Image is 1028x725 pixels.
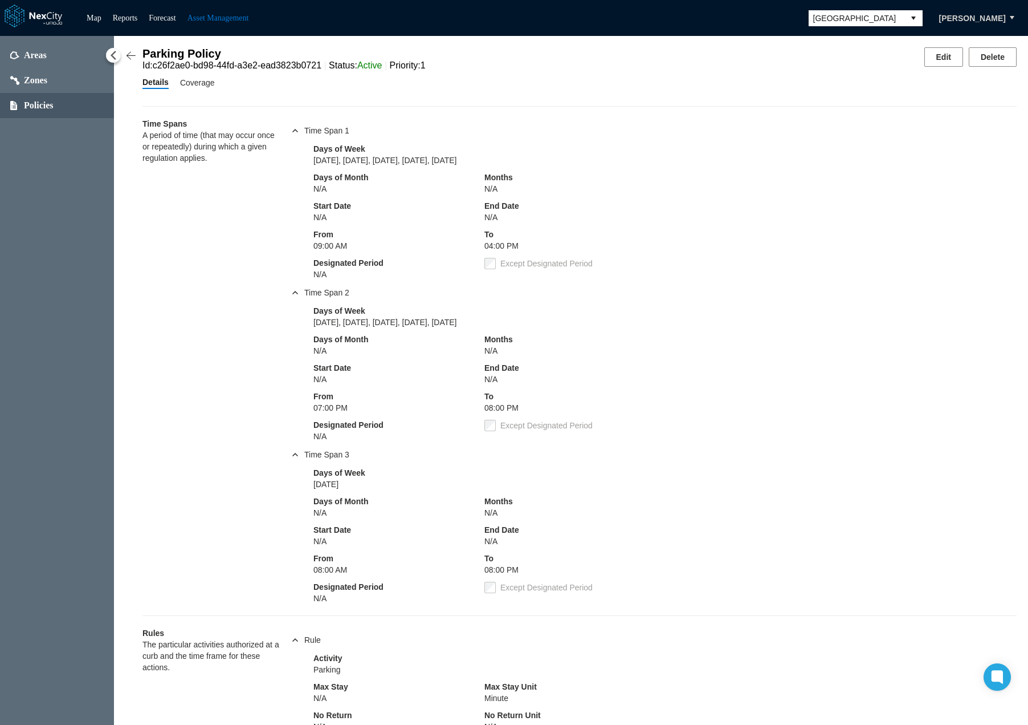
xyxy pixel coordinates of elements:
span: Policies [24,100,54,111]
span: [GEOGRAPHIC_DATA] [813,13,900,24]
div: Parking [313,664,655,675]
div: 08:00 PM [484,564,655,576]
div: N/A [484,374,655,385]
label: End Date [484,363,519,372]
label: No Return Unit [484,711,541,720]
label: Months [484,497,513,506]
span: Delete [981,51,1005,63]
label: Days of Month [313,497,368,506]
label: Days of Week [313,468,365,477]
div: N/A [484,536,655,547]
div: N/A [313,507,484,519]
label: To [484,230,493,239]
div: Parking Policy [142,47,426,60]
label: End Date [484,201,519,210]
span: Time Span 1 [304,125,349,136]
span: Status : [329,60,389,70]
div: Minute [484,692,655,704]
div: Rules [142,627,279,639]
label: Designated Period [313,420,384,430]
div: Time Spans [142,118,279,129]
span: Active [357,60,382,70]
label: From [313,230,333,239]
label: Start Date [313,201,351,210]
label: Max Stay Unit [484,682,537,691]
div: N/A [313,183,484,195]
div: 04:00 PM [484,240,655,252]
a: Reports [113,14,138,22]
span: Edit [936,51,951,63]
label: From [313,554,333,563]
label: Days of Week [313,306,365,315]
label: End Date [484,525,519,534]
div: N/A [313,692,484,704]
label: Months [484,173,513,182]
label: Days of Month [313,335,368,344]
div: N/A [313,345,484,357]
div: 08:00 AM [313,564,484,576]
label: Designated Period [313,258,384,268]
button: select [904,10,923,26]
button: [PERSON_NAME] [927,9,1018,28]
label: To [484,554,493,563]
div: 08:00 PM [484,402,655,414]
label: To [484,392,493,401]
label: Days of Week [313,144,365,153]
label: Days of Month [313,173,368,182]
span: Time Span 3 [304,449,349,460]
span: [PERSON_NAME] [939,13,1006,24]
div: N/A [313,212,484,223]
label: From [313,392,333,401]
span: Zones [24,75,47,86]
label: Max Stay [313,682,348,691]
div: N/A [484,183,655,195]
div: A period of time (that may occur once or repeatedly) during which a given regulation applies. [142,129,279,164]
span: Coverage [180,76,215,89]
label: Start Date [313,363,351,372]
span: Time Span 2 [304,287,349,298]
button: Edit [924,47,963,67]
div: N/A [313,593,484,604]
img: zones.svg [10,76,19,85]
span: Id : c26f2ae0-bd98-44fd-a3e2-ead3823b0721 [142,60,329,70]
div: [DATE] [313,479,655,490]
label: Activity [313,654,342,663]
a: Forecast [149,14,176,22]
div: N/A [313,269,484,280]
div: [DATE], [DATE], [DATE], [DATE], [DATE] [313,155,655,166]
div: N/A [313,374,484,385]
div: [DATE], [DATE], [DATE], [DATE], [DATE] [313,317,655,328]
a: Map [87,14,101,22]
span: Rule [304,634,321,646]
div: 07:00 PM [313,402,484,414]
div: N/A [484,507,655,519]
label: Designated Period [313,582,384,592]
img: Back [125,50,137,62]
div: N/A [313,431,484,442]
span: Priority : 1 [390,60,426,70]
label: No Return [313,711,352,720]
span: Details [142,76,169,88]
div: N/A [313,536,484,547]
img: areas.svg [10,51,19,59]
div: N/A [484,212,655,223]
label: Months [484,335,513,344]
button: Delete [969,47,1017,67]
div: 09:00 AM [313,240,484,252]
img: policies.svg [10,101,17,110]
div: The particular activities authorized at a curb and the time frame for these actions. [142,639,279,673]
span: Areas [24,50,47,61]
div: N/A [484,345,655,357]
label: Start Date [313,525,351,534]
a: Asset Management [187,14,249,22]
